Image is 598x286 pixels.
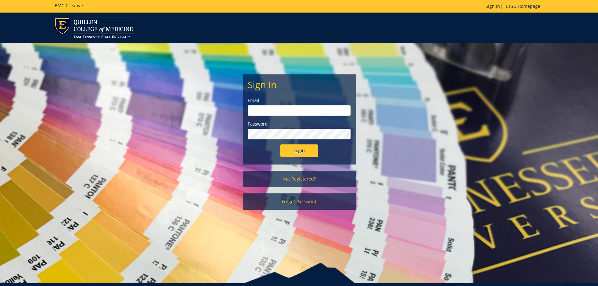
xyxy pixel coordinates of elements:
label: Email [248,97,351,104]
a: Sign In [486,3,500,9]
h5: BMC Creative [55,3,83,8]
img: ETSU logo [55,18,135,38]
input: Login [280,144,318,157]
a: Not Registered? [243,171,356,187]
p: | [486,3,543,9]
h2: Sign In [248,79,351,90]
a: Forgot Password [243,193,356,210]
label: Password [248,121,351,127]
a: ETSU Homepage [503,3,543,9]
